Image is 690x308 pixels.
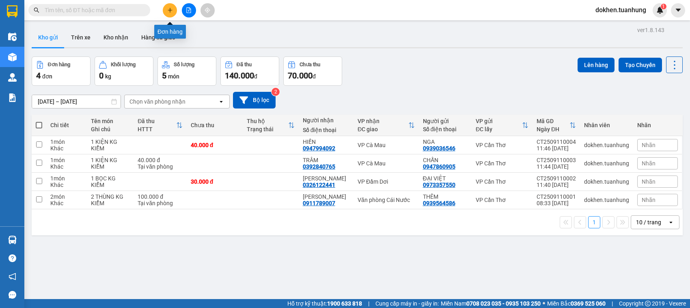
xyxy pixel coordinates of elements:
span: message [9,291,16,299]
button: Tạo Chuyến [619,58,662,72]
button: caret-down [671,3,685,17]
button: Chưa thu70.000đ [283,56,342,86]
span: file-add [186,7,192,13]
span: | [612,299,613,308]
span: 5 [162,71,166,80]
div: 0939036546 [423,145,455,152]
div: Đơn hàng [154,25,186,39]
th: Toggle SortBy [243,115,299,136]
div: 40.000 đ [191,142,239,148]
div: ĐẠI VIỆT [423,175,468,182]
div: 11:40 [DATE] [537,182,576,188]
div: VP Cà Mau [358,160,415,167]
div: Khác [50,163,83,170]
div: VP Cần Thơ [476,197,528,203]
div: Mã GD [537,118,569,124]
button: Hàng đã giao [135,28,182,47]
div: dokhen.tuanhung [584,178,629,185]
div: VP Cần Thơ [476,142,528,148]
div: Người gửi [423,118,468,124]
span: Nhãn [642,142,655,148]
div: 1 món [50,139,83,145]
svg: open [218,98,224,105]
strong: 0369 525 060 [571,300,606,307]
strong: 0708 023 035 - 0935 103 250 [466,300,541,307]
span: đơn [42,73,52,80]
div: dokhen.tuanhung [584,160,629,167]
div: 30.000 đ [191,178,239,185]
div: TRÂM [303,157,349,163]
div: Văn phòng Cái Nước [358,197,415,203]
div: VP Cần Thơ [476,178,528,185]
div: 100.000 đ [138,193,182,200]
button: Trên xe [65,28,97,47]
div: Đơn hàng [48,62,70,67]
img: icon-new-feature [656,7,664,14]
div: 0392840765 [303,163,335,170]
div: CT2509110003 [537,157,576,163]
span: món [168,73,179,80]
span: 70.000 [288,71,313,80]
span: search [34,7,39,13]
div: 0947860905 [423,163,455,170]
span: | [368,299,369,308]
div: VP Cà Mau [358,142,415,148]
button: Bộ lọc [233,92,276,108]
div: CHẤN [423,157,468,163]
th: Toggle SortBy [354,115,419,136]
button: aim [201,3,215,17]
button: Kho nhận [97,28,135,47]
button: 1 [588,216,600,228]
div: Chọn văn phòng nhận [129,98,185,106]
button: file-add [182,3,196,17]
div: 0911789007 [303,200,335,206]
div: HOÀNG ANH [303,175,349,182]
div: VP Cần Thơ [476,160,528,167]
div: 40.000 đ [138,157,182,163]
span: Nhãn [642,160,655,167]
button: Khối lượng0kg [95,56,153,86]
button: Đơn hàng4đơn [32,56,91,86]
div: Đã thu [138,118,176,124]
div: Trạng thái [247,126,288,132]
span: notification [9,273,16,280]
div: HTTT [138,126,176,132]
button: Đã thu140.000đ [220,56,279,86]
div: 1 món [50,157,83,163]
div: VP nhận [358,118,408,124]
div: Tên món [91,118,129,124]
span: Hỗ trợ kỹ thuật: [287,299,362,308]
div: 2 THÙNG KG KIỂM [91,193,129,206]
input: Tìm tên, số ĐT hoặc mã đơn [45,6,140,15]
div: 1 KIỆN KG KIỂM [91,157,129,170]
button: plus [163,3,177,17]
div: ver 1.8.143 [637,26,664,35]
div: NGA [423,139,468,145]
div: Chưa thu [191,122,239,128]
div: dokhen.tuanhung [584,142,629,148]
th: Toggle SortBy [472,115,533,136]
div: 10 / trang [636,218,661,226]
img: warehouse-icon [8,73,17,82]
div: Nhân viên [584,122,629,128]
div: Tại văn phòng [138,163,182,170]
div: 0947994092 [303,145,335,152]
div: Khác [50,200,83,206]
span: Nhãn [642,197,655,203]
span: ⚪️ [543,302,545,305]
img: solution-icon [8,93,17,102]
svg: open [668,219,674,226]
div: VP gửi [476,118,522,124]
span: 4 [36,71,41,80]
span: 1 [662,4,665,9]
span: aim [205,7,210,13]
th: Toggle SortBy [533,115,580,136]
button: Lên hàng [578,58,615,72]
span: Nhãn [642,178,655,185]
div: CT2509110002 [537,175,576,182]
div: 1 KIỆN KG KIỂM [91,139,129,152]
img: logo-vxr [7,5,17,17]
input: Select a date range. [32,95,121,108]
th: Toggle SortBy [134,115,186,136]
span: kg [105,73,111,80]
